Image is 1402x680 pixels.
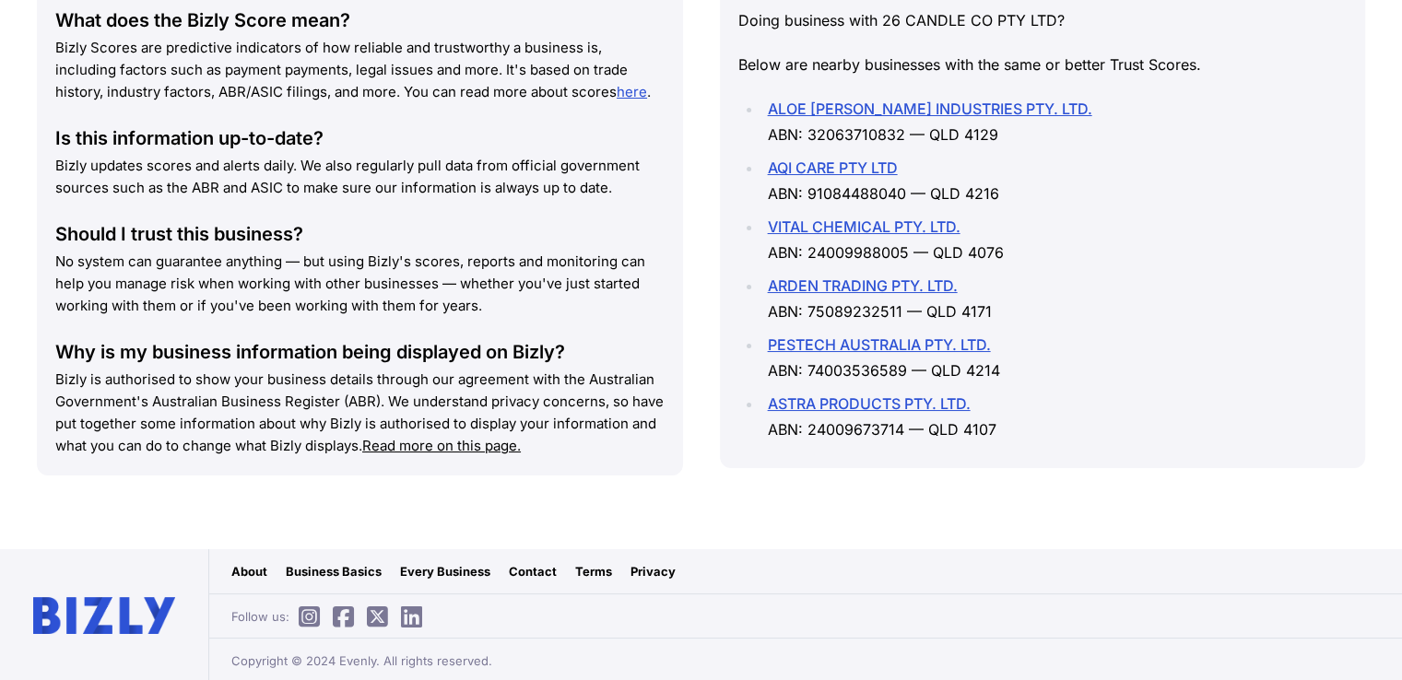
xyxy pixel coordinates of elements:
[762,332,1348,383] li: ABN: 74003536589 — QLD 4214
[55,221,665,247] div: Should I trust this business?
[231,562,267,580] a: About
[768,276,958,295] a: ARDEN TRADING PTY. LTD.
[55,125,665,151] div: Is this information up-to-date?
[762,391,1348,442] li: ABN: 24009673714 — QLD 4107
[286,562,382,580] a: Business Basics
[55,369,665,457] p: Bizly is authorised to show your business details through our agreement with the Australian Gover...
[55,37,665,103] p: Bizly Scores are predictive indicators of how reliable and trustworthy a business is, including f...
[762,273,1348,324] li: ABN: 75089232511 — QLD 4171
[55,155,665,199] p: Bizly updates scores and alerts daily. We also regularly pull data from official government sourc...
[762,155,1348,206] li: ABN: 91084488040 — QLD 4216
[400,562,490,580] a: Every Business
[575,562,612,580] a: Terms
[55,339,665,365] div: Why is my business information being displayed on Bizly?
[231,651,492,670] span: Copyright © 2024 Evenly. All rights reserved.
[231,607,431,626] span: Follow us:
[762,96,1348,147] li: ABN: 32063710832 — QLD 4129
[768,217,960,236] a: VITAL CHEMICAL PTY. LTD.
[768,335,991,354] a: PESTECH AUSTRALIA PTY. LTD.
[762,214,1348,265] li: ABN: 24009988005 — QLD 4076
[768,394,971,413] a: ASTRA PRODUCTS PTY. LTD.
[738,7,1348,33] p: Doing business with 26 CANDLE CO PTY LTD?
[509,562,557,580] a: Contact
[630,562,676,580] a: Privacy
[768,100,1092,118] a: ALOE [PERSON_NAME] INDUSTRIES PTY. LTD.
[55,251,665,317] p: No system can guarantee anything — but using Bizly's scores, reports and monitoring can help you ...
[55,7,665,33] div: What does the Bizly Score mean?
[617,83,647,100] a: here
[738,52,1348,77] p: Below are nearby businesses with the same or better Trust Scores.
[768,158,898,177] a: AQI CARE PTY LTD
[362,437,521,454] a: Read more on this page.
